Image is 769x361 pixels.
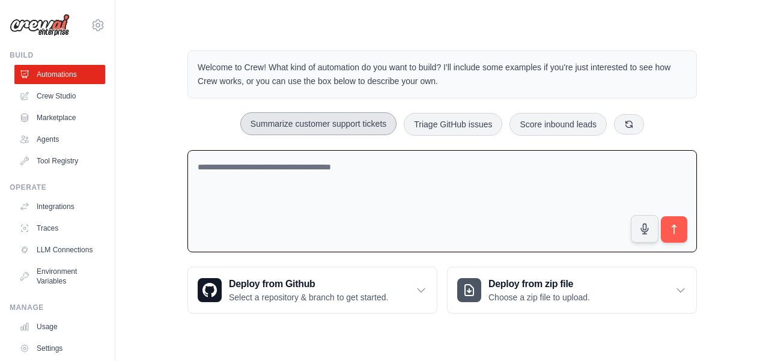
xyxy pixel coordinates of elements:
[14,219,105,238] a: Traces
[198,61,687,88] p: Welcome to Crew! What kind of automation do you want to build? I'll include some examples if you'...
[10,50,105,60] div: Build
[14,151,105,171] a: Tool Registry
[14,240,105,259] a: LLM Connections
[229,277,388,291] h3: Deploy from Github
[10,303,105,312] div: Manage
[10,14,70,37] img: Logo
[14,130,105,149] a: Agents
[709,303,769,361] iframe: Chat Widget
[14,108,105,127] a: Marketplace
[240,112,397,135] button: Summarize customer support tickets
[404,113,502,136] button: Triage GitHub issues
[14,65,105,84] a: Automations
[10,183,105,192] div: Operate
[229,291,388,303] p: Select a repository & branch to get started.
[14,262,105,291] a: Environment Variables
[14,339,105,358] a: Settings
[488,277,590,291] h3: Deploy from zip file
[509,113,607,136] button: Score inbound leads
[14,86,105,106] a: Crew Studio
[14,317,105,336] a: Usage
[14,197,105,216] a: Integrations
[488,291,590,303] p: Choose a zip file to upload.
